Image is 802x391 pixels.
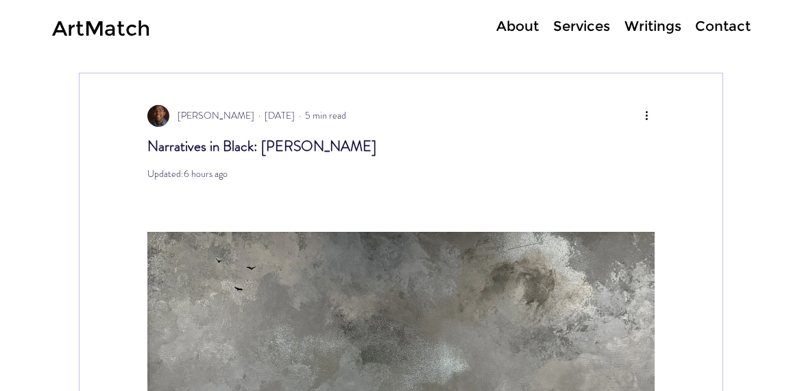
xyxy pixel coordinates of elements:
h1: Narratives in Black: [PERSON_NAME] [147,137,655,156]
button: More actions [638,108,655,124]
p: Writings [618,16,688,36]
p: Updated: [147,167,655,181]
a: About [489,16,546,36]
span: Jul 25 [265,108,295,122]
a: ArtMatch [52,16,150,41]
a: Services [546,16,617,36]
a: Writings [617,16,688,36]
nav: Site [446,16,757,36]
a: Contact [688,16,757,36]
span: 5 min read [305,108,346,122]
span: 6 hours ago [184,167,228,180]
